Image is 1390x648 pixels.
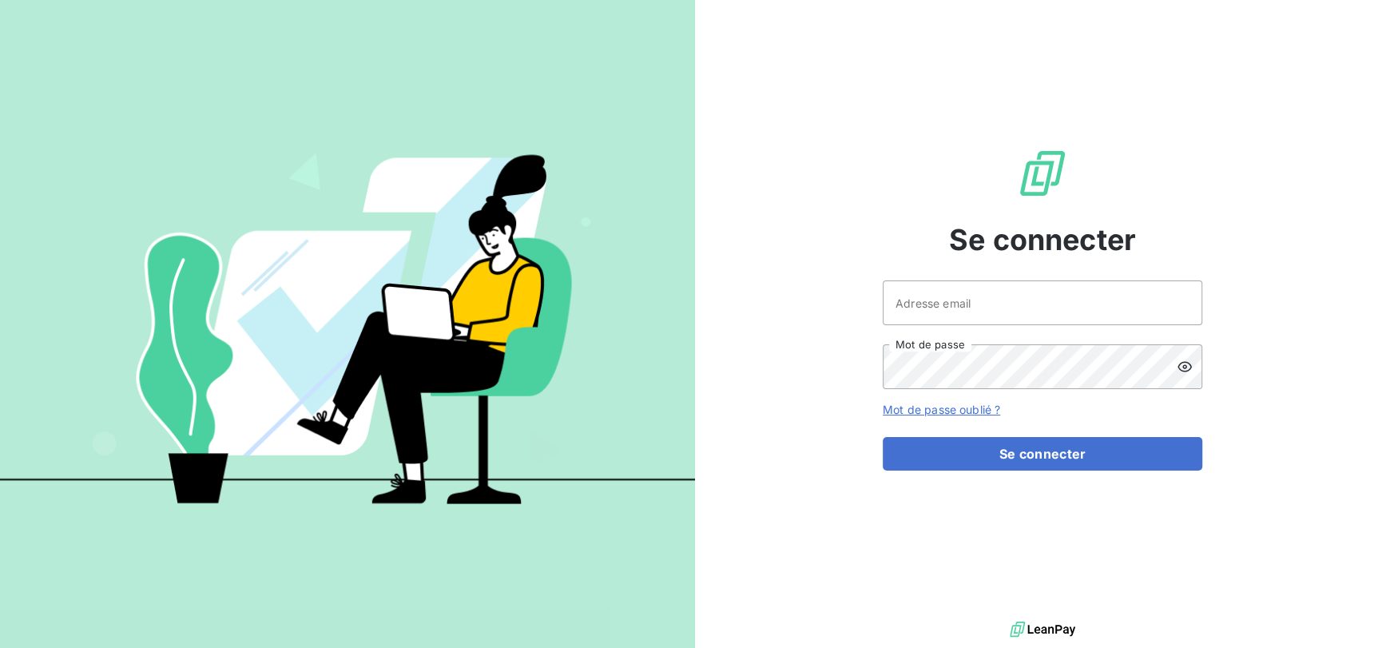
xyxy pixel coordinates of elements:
[883,403,1000,416] a: Mot de passe oublié ?
[883,280,1202,325] input: placeholder
[1010,618,1075,642] img: logo
[949,218,1136,261] span: Se connecter
[1017,148,1068,199] img: Logo LeanPay
[883,437,1202,471] button: Se connecter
